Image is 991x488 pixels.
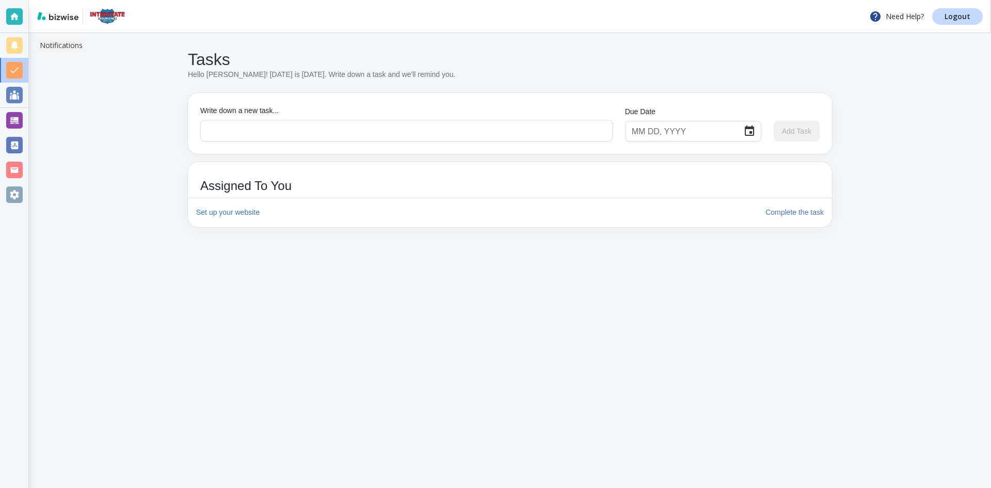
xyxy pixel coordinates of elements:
h6: Set up your website [196,207,757,218]
img: Interstate Insurance Services, Inc. [87,8,128,25]
h4: Tasks [188,50,456,69]
h6: Complete the task [765,207,824,218]
span: Enter a title [774,121,820,141]
a: Set up your websiteComplete the task [188,198,832,227]
span: Assigned To You [200,179,820,194]
button: Choose date [739,121,760,141]
img: bizwise [37,12,78,20]
p: Notifications [40,40,83,51]
a: Logout [932,8,983,25]
p: Hello [PERSON_NAME]! [DATE] is [DATE]. Write down a task and we'll remind you. [188,69,456,81]
input: MM DD, YYYY [632,121,735,141]
p: Logout [945,13,970,20]
p: Need Help? [869,10,924,23]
